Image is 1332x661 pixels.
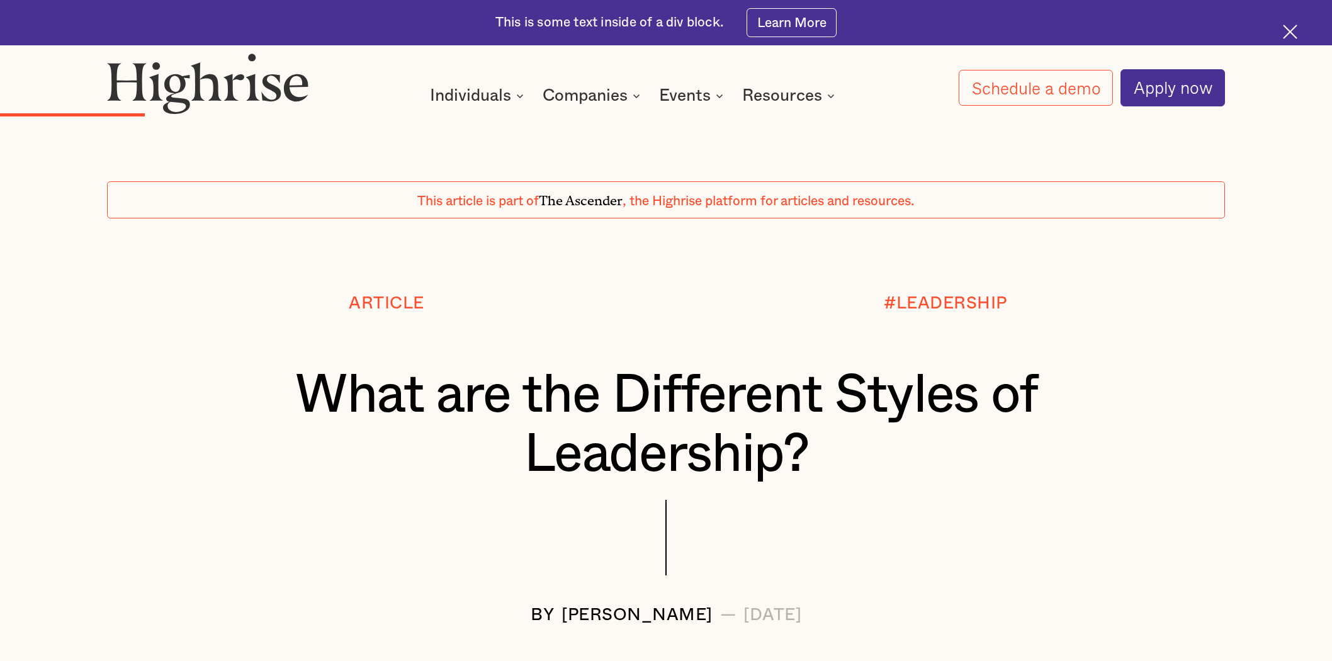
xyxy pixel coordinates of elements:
a: Schedule a demo [959,70,1113,106]
div: — [720,606,737,624]
div: [PERSON_NAME] [562,606,713,624]
h1: What are the Different Styles of Leadership? [158,366,1173,484]
div: #LEADERSHIP [884,294,1007,313]
div: Companies [543,88,644,103]
span: This article is part of [417,195,539,208]
div: Events [659,88,711,103]
div: Resources [742,88,838,103]
div: Individuals [430,88,511,103]
img: Cross icon [1283,25,1297,39]
div: [DATE] [743,606,801,624]
div: This is some text inside of a div block. [495,14,724,32]
div: Individuals [430,88,528,103]
a: Learn More [747,8,837,37]
div: Companies [543,88,628,103]
div: Article [349,294,424,313]
div: Events [659,88,727,103]
a: Apply now [1120,69,1225,106]
div: Resources [742,88,822,103]
span: The Ascender [539,189,623,205]
span: , the Highrise platform for articles and resources. [623,195,915,208]
img: Highrise logo [107,53,309,114]
div: BY [531,606,554,624]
